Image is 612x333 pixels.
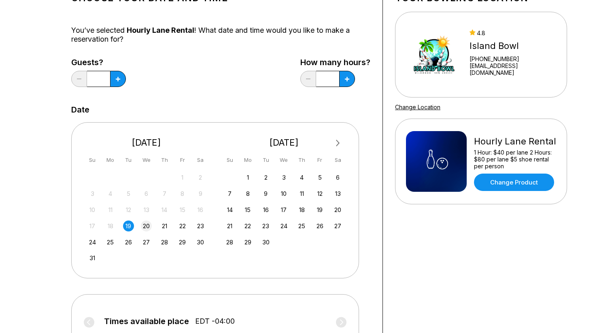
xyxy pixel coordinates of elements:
[470,55,556,62] div: [PHONE_NUMBER]
[86,171,207,264] div: month 2025-08
[224,221,235,231] div: Choose Sunday, September 21st, 2025
[332,221,343,231] div: Choose Saturday, September 27th, 2025
[474,174,554,191] a: Change Product
[105,237,116,248] div: Choose Monday, August 25th, 2025
[314,188,325,199] div: Choose Friday, September 12th, 2025
[260,204,271,215] div: Choose Tuesday, September 16th, 2025
[332,172,343,183] div: Choose Saturday, September 6th, 2025
[470,62,556,76] a: [EMAIL_ADDRESS][DOMAIN_NAME]
[224,188,235,199] div: Choose Sunday, September 7th, 2025
[105,155,116,165] div: Mo
[296,188,307,199] div: Choose Thursday, September 11th, 2025
[87,237,98,248] div: Choose Sunday, August 24th, 2025
[314,204,325,215] div: Choose Friday, September 19th, 2025
[71,105,89,114] label: Date
[159,221,170,231] div: Choose Thursday, August 21st, 2025
[123,204,134,215] div: Not available Tuesday, August 12th, 2025
[177,221,188,231] div: Choose Friday, August 22nd, 2025
[87,155,98,165] div: Su
[105,221,116,231] div: Not available Monday, August 18th, 2025
[260,237,271,248] div: Choose Tuesday, September 30th, 2025
[159,204,170,215] div: Not available Thursday, August 14th, 2025
[123,188,134,199] div: Not available Tuesday, August 5th, 2025
[278,204,289,215] div: Choose Wednesday, September 17th, 2025
[474,149,556,170] div: 1 Hour: $40 per lane 2 Hours: $80 per lane $5 shoe rental per person
[195,317,235,326] span: EDT -04:00
[242,172,253,183] div: Choose Monday, September 1st, 2025
[332,188,343,199] div: Choose Saturday, September 13th, 2025
[296,155,307,165] div: Th
[105,188,116,199] div: Not available Monday, August 4th, 2025
[159,155,170,165] div: Th
[87,188,98,199] div: Not available Sunday, August 3rd, 2025
[278,221,289,231] div: Choose Wednesday, September 24th, 2025
[87,204,98,215] div: Not available Sunday, August 10th, 2025
[224,237,235,248] div: Choose Sunday, September 28th, 2025
[331,137,344,150] button: Next Month
[296,221,307,231] div: Choose Thursday, September 25th, 2025
[242,155,253,165] div: Mo
[242,221,253,231] div: Choose Monday, September 22nd, 2025
[242,237,253,248] div: Choose Monday, September 29th, 2025
[177,155,188,165] div: Fr
[84,137,209,148] div: [DATE]
[332,204,343,215] div: Choose Saturday, September 20th, 2025
[71,26,370,44] div: You’ve selected ! What date and time would you like to make a reservation for?
[300,58,370,67] label: How many hours?
[278,155,289,165] div: We
[223,171,345,248] div: month 2025-09
[105,204,116,215] div: Not available Monday, August 11th, 2025
[314,155,325,165] div: Fr
[123,155,134,165] div: Tu
[470,40,556,51] div: Island Bowl
[242,188,253,199] div: Choose Monday, September 8th, 2025
[260,221,271,231] div: Choose Tuesday, September 23rd, 2025
[195,188,206,199] div: Not available Saturday, August 9th, 2025
[177,237,188,248] div: Choose Friday, August 29th, 2025
[141,237,152,248] div: Choose Wednesday, August 27th, 2025
[406,24,462,85] img: Island Bowl
[195,237,206,248] div: Choose Saturday, August 30th, 2025
[242,204,253,215] div: Choose Monday, September 15th, 2025
[87,252,98,263] div: Choose Sunday, August 31st, 2025
[296,204,307,215] div: Choose Thursday, September 18th, 2025
[195,155,206,165] div: Sa
[260,188,271,199] div: Choose Tuesday, September 9th, 2025
[260,155,271,165] div: Tu
[314,172,325,183] div: Choose Friday, September 5th, 2025
[177,172,188,183] div: Not available Friday, August 1st, 2025
[71,58,126,67] label: Guests?
[123,221,134,231] div: Choose Tuesday, August 19th, 2025
[141,188,152,199] div: Not available Wednesday, August 6th, 2025
[195,221,206,231] div: Choose Saturday, August 23rd, 2025
[470,30,556,36] div: 4.8
[224,204,235,215] div: Choose Sunday, September 14th, 2025
[314,221,325,231] div: Choose Friday, September 26th, 2025
[104,317,189,326] span: Times available place
[127,26,194,34] span: Hourly Lane Rental
[221,137,347,148] div: [DATE]
[395,104,440,110] a: Change Location
[141,204,152,215] div: Not available Wednesday, August 13th, 2025
[406,131,467,192] img: Hourly Lane Rental
[159,188,170,199] div: Not available Thursday, August 7th, 2025
[332,155,343,165] div: Sa
[177,188,188,199] div: Not available Friday, August 8th, 2025
[224,155,235,165] div: Su
[195,204,206,215] div: Not available Saturday, August 16th, 2025
[260,172,271,183] div: Choose Tuesday, September 2nd, 2025
[474,136,556,147] div: Hourly Lane Rental
[123,237,134,248] div: Choose Tuesday, August 26th, 2025
[296,172,307,183] div: Choose Thursday, September 4th, 2025
[195,172,206,183] div: Not available Saturday, August 2nd, 2025
[278,172,289,183] div: Choose Wednesday, September 3rd, 2025
[159,237,170,248] div: Choose Thursday, August 28th, 2025
[141,155,152,165] div: We
[177,204,188,215] div: Not available Friday, August 15th, 2025
[141,221,152,231] div: Choose Wednesday, August 20th, 2025
[278,188,289,199] div: Choose Wednesday, September 10th, 2025
[87,221,98,231] div: Not available Sunday, August 17th, 2025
